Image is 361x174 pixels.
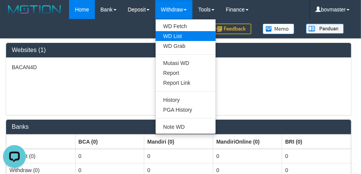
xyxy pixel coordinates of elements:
[282,149,351,163] td: 0
[156,21,216,31] a: WD Fetch
[156,58,216,68] a: Mutasi WD
[144,149,213,163] td: 0
[213,24,251,34] img: Feedback.jpg
[156,95,216,105] a: History
[3,3,26,26] button: Open LiveChat chat widget
[263,24,295,34] img: Button%20Memo.svg
[156,41,216,51] a: WD Grab
[156,105,216,115] a: PGA History
[144,134,213,149] th: Group: activate to sort column ascending
[306,24,344,34] img: panduan.png
[75,149,144,163] td: 0
[6,4,63,15] img: MOTION_logo.png
[75,134,144,149] th: Group: activate to sort column ascending
[156,122,216,132] a: Note WD
[6,134,76,149] th: Group: activate to sort column ascending
[213,134,282,149] th: Group: activate to sort column ascending
[12,47,345,54] h3: Websites (1)
[282,134,351,149] th: Group: activate to sort column ascending
[213,149,282,163] td: 0
[156,78,216,88] a: Report Link
[6,149,76,163] td: Deposit (0)
[156,68,216,78] a: Report
[156,31,216,41] a: WD List
[12,63,345,71] p: BACAN4D
[12,123,345,130] h3: Banks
